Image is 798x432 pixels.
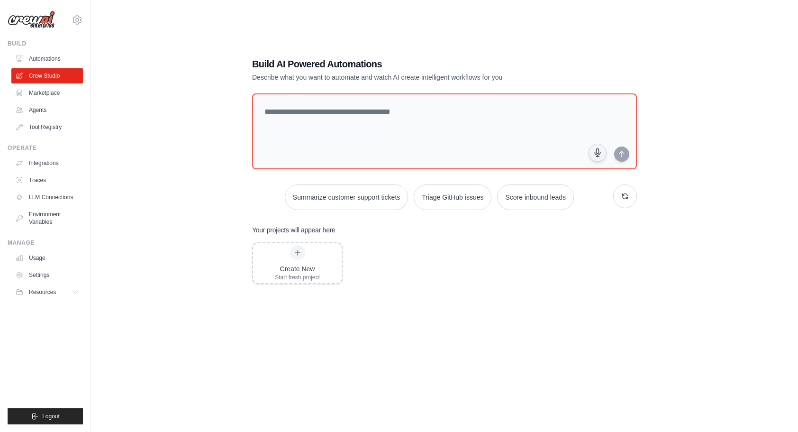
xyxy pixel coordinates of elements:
[11,156,83,171] a: Integrations
[275,264,320,274] div: Create New
[252,57,571,71] h1: Build AI Powered Automations
[8,11,55,29] img: Logo
[11,250,83,266] a: Usage
[414,184,491,210] button: Triage GitHub issues
[613,184,637,208] button: Get new suggestions
[29,288,56,296] span: Resources
[497,184,574,210] button: Score inbound leads
[252,225,336,235] h3: Your projects will appear here
[8,40,83,47] div: Build
[11,207,83,230] a: Environment Variables
[589,144,607,162] button: Click to speak your automation idea
[11,267,83,283] a: Settings
[252,73,571,82] p: Describe what you want to automate and watch AI create intelligent workflows for you
[11,119,83,135] a: Tool Registry
[275,274,320,281] div: Start fresh project
[11,285,83,300] button: Resources
[11,68,83,83] a: Crew Studio
[42,413,60,420] span: Logout
[8,239,83,247] div: Manage
[11,102,83,118] a: Agents
[11,51,83,66] a: Automations
[11,85,83,101] a: Marketplace
[11,190,83,205] a: LLM Connections
[8,408,83,424] button: Logout
[285,184,408,210] button: Summarize customer support tickets
[8,144,83,152] div: Operate
[11,173,83,188] a: Traces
